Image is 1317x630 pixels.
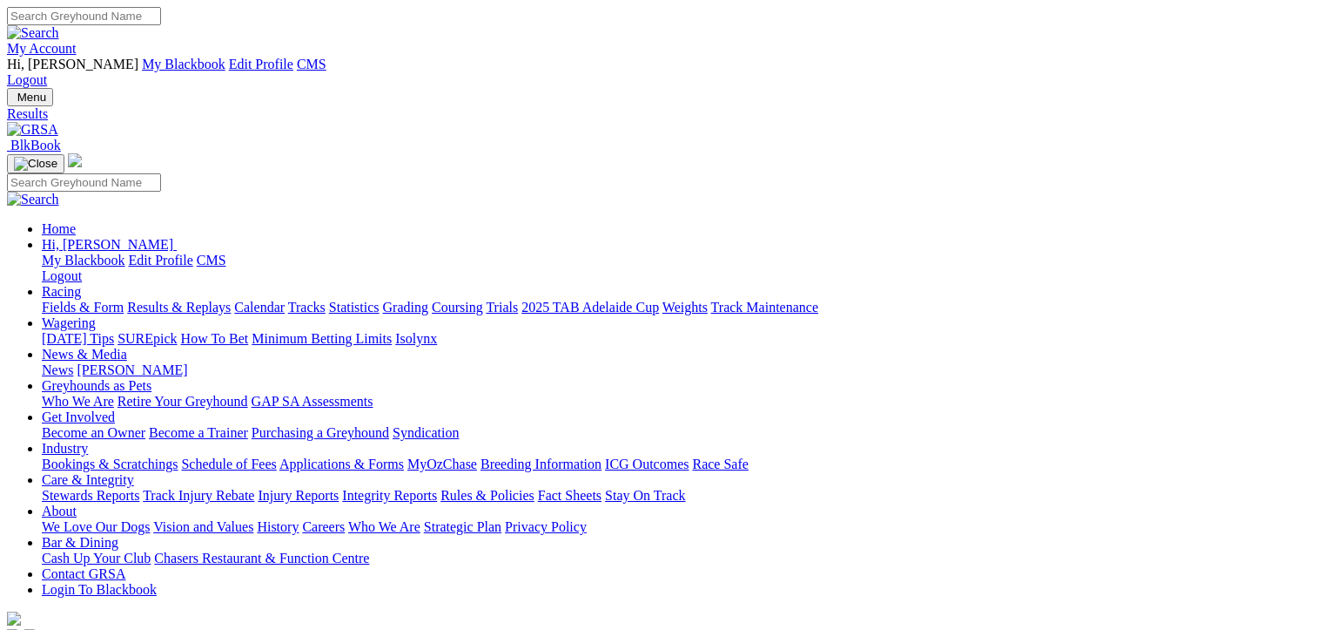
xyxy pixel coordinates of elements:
[229,57,293,71] a: Edit Profile
[42,237,177,252] a: Hi, [PERSON_NAME]
[42,425,1310,441] div: Get Involved
[252,331,392,346] a: Minimum Betting Limits
[252,394,373,409] a: GAP SA Assessments
[432,300,483,315] a: Coursing
[197,253,226,268] a: CMS
[7,57,138,71] span: Hi, [PERSON_NAME]
[7,612,21,626] img: logo-grsa-white.png
[42,566,125,581] a: Contact GRSA
[7,173,161,192] input: Search
[42,253,125,268] a: My Blackbook
[42,551,151,566] a: Cash Up Your Club
[42,488,139,503] a: Stewards Reports
[181,331,249,346] a: How To Bet
[42,457,1310,472] div: Industry
[42,237,173,252] span: Hi, [PERSON_NAME]
[154,551,369,566] a: Chasers Restaurant & Function Centre
[605,457,689,471] a: ICG Outcomes
[7,106,1310,122] a: Results
[127,300,231,315] a: Results & Replays
[7,25,59,41] img: Search
[129,253,193,268] a: Edit Profile
[662,300,708,315] a: Weights
[10,138,61,152] span: BlkBook
[538,488,601,503] a: Fact Sheets
[424,519,501,534] a: Strategic Plan
[42,394,114,409] a: Who We Are
[42,551,1310,566] div: Bar & Dining
[252,425,389,440] a: Purchasing a Greyhound
[480,457,601,471] a: Breeding Information
[42,504,77,518] a: About
[42,519,1310,535] div: About
[7,7,161,25] input: Search
[234,300,285,315] a: Calendar
[711,300,818,315] a: Track Maintenance
[42,284,81,299] a: Racing
[42,472,134,487] a: Care & Integrity
[7,88,53,106] button: Toggle navigation
[153,519,253,534] a: Vision and Values
[329,300,380,315] a: Statistics
[42,410,115,424] a: Get Involved
[279,457,404,471] a: Applications & Forms
[42,457,178,471] a: Bookings & Scratchings
[42,347,127,362] a: News & Media
[7,72,47,87] a: Logout
[7,192,59,207] img: Search
[407,457,477,471] a: MyOzChase
[692,457,748,471] a: Race Safe
[383,300,428,315] a: Grading
[288,300,326,315] a: Tracks
[42,300,124,315] a: Fields & Form
[42,315,96,330] a: Wagering
[143,488,254,503] a: Track Injury Rebate
[348,519,420,534] a: Who We Are
[7,41,77,56] a: My Account
[77,362,187,377] a: [PERSON_NAME]
[42,331,1310,347] div: Wagering
[521,300,659,315] a: 2025 TAB Adelaide Cup
[14,157,57,171] img: Close
[395,331,437,346] a: Isolynx
[42,362,1310,378] div: News & Media
[257,519,299,534] a: History
[605,488,685,503] a: Stay On Track
[17,91,46,104] span: Menu
[42,268,82,283] a: Logout
[42,362,73,377] a: News
[42,535,118,550] a: Bar & Dining
[486,300,518,315] a: Trials
[181,457,276,471] a: Schedule of Fees
[42,394,1310,410] div: Greyhounds as Pets
[258,488,339,503] a: Injury Reports
[7,57,1310,88] div: My Account
[342,488,437,503] a: Integrity Reports
[149,425,248,440] a: Become a Trainer
[505,519,587,534] a: Privacy Policy
[42,425,145,440] a: Become an Owner
[393,425,459,440] a: Syndication
[42,582,157,597] a: Login To Blackbook
[42,441,88,456] a: Industry
[302,519,345,534] a: Careers
[42,253,1310,284] div: Hi, [PERSON_NAME]
[7,138,61,152] a: BlkBook
[118,331,177,346] a: SUREpick
[68,153,82,167] img: logo-grsa-white.png
[42,378,151,393] a: Greyhounds as Pets
[42,221,76,236] a: Home
[42,519,150,534] a: We Love Our Dogs
[42,331,114,346] a: [DATE] Tips
[7,154,64,173] button: Toggle navigation
[7,122,58,138] img: GRSA
[42,488,1310,504] div: Care & Integrity
[297,57,326,71] a: CMS
[440,488,534,503] a: Rules & Policies
[118,394,248,409] a: Retire Your Greyhound
[42,300,1310,315] div: Racing
[142,57,225,71] a: My Blackbook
